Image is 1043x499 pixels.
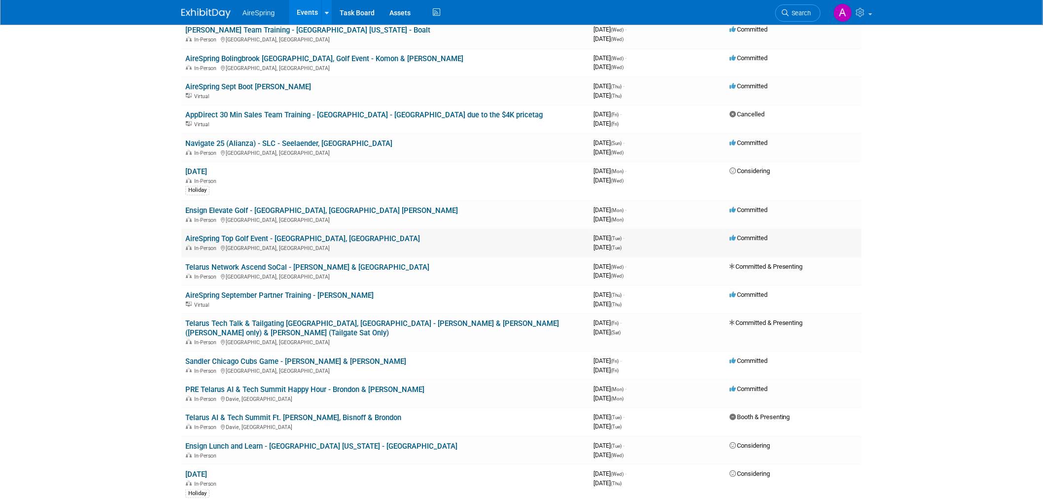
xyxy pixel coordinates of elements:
div: [GEOGRAPHIC_DATA], [GEOGRAPHIC_DATA] [185,215,586,223]
img: In-Person Event [186,424,192,429]
span: (Wed) [611,453,624,458]
span: - [625,385,626,392]
span: (Wed) [611,36,624,42]
span: [DATE] [593,470,626,477]
span: (Sat) [611,330,621,335]
span: [DATE] [593,110,622,118]
a: AireSpring Sept Boot [PERSON_NAME] [185,82,311,91]
span: - [623,413,625,421]
div: [GEOGRAPHIC_DATA], [GEOGRAPHIC_DATA] [185,148,586,156]
img: In-Person Event [186,65,192,70]
span: (Fri) [611,112,619,117]
span: (Tue) [611,245,622,250]
span: Committed [730,26,767,33]
span: (Mon) [611,396,624,401]
span: - [625,263,626,270]
span: (Thu) [611,481,622,486]
span: - [623,291,625,298]
span: [DATE] [593,63,624,71]
span: [DATE] [593,26,626,33]
span: [DATE] [593,92,622,99]
span: Considering [730,470,770,477]
span: In-Person [194,453,219,459]
span: - [623,82,625,90]
span: (Wed) [611,65,624,70]
div: Holiday [185,489,209,498]
span: [DATE] [593,234,625,242]
span: Committed [730,54,767,62]
div: Holiday [185,186,209,195]
span: - [620,357,622,364]
span: Virtual [194,93,212,100]
span: Cancelled [730,110,765,118]
span: [DATE] [593,215,624,223]
span: In-Person [194,396,219,402]
span: Virtual [194,302,212,308]
a: Telarus Tech Talk & Tailgating [GEOGRAPHIC_DATA], [GEOGRAPHIC_DATA] - [PERSON_NAME] & [PERSON_NAM... [185,319,559,337]
span: [DATE] [593,291,625,298]
span: AireSpring [243,9,275,17]
span: In-Person [194,150,219,156]
span: [DATE] [593,385,626,392]
span: Virtual [194,121,212,128]
span: In-Person [194,274,219,280]
a: AireSpring Top Golf Event - [GEOGRAPHIC_DATA], [GEOGRAPHIC_DATA] [185,234,420,243]
span: (Wed) [611,150,624,155]
span: [DATE] [593,263,626,270]
span: In-Person [194,65,219,71]
div: [GEOGRAPHIC_DATA], [GEOGRAPHIC_DATA] [185,338,586,346]
img: In-Person Event [186,453,192,458]
img: Virtual Event [186,93,192,98]
span: (Wed) [611,273,624,279]
span: [DATE] [593,394,624,402]
span: - [625,206,626,214]
a: [PERSON_NAME] Team Training - [GEOGRAPHIC_DATA] [US_STATE] - Boalt [185,26,430,35]
span: [DATE] [593,244,622,251]
span: Committed [730,234,767,242]
img: In-Person Event [186,339,192,344]
span: [DATE] [593,54,626,62]
span: (Tue) [611,415,622,420]
span: (Thu) [611,84,622,89]
div: [GEOGRAPHIC_DATA], [GEOGRAPHIC_DATA] [185,272,586,280]
img: Virtual Event [186,121,192,126]
a: Telarus AI & Tech Summit Ft. [PERSON_NAME], Bisnoff & Brondon [185,413,401,422]
div: [GEOGRAPHIC_DATA], [GEOGRAPHIC_DATA] [185,244,586,251]
span: In-Person [194,178,219,184]
span: [DATE] [593,357,622,364]
span: [DATE] [593,206,626,214]
span: Committed [730,82,767,90]
span: (Thu) [611,292,622,298]
span: [DATE] [593,328,621,336]
span: - [625,26,626,33]
img: In-Person Event [186,368,192,373]
a: Telarus Network Ascend SoCal - [PERSON_NAME] & [GEOGRAPHIC_DATA] [185,263,429,272]
span: [DATE] [593,442,625,449]
span: - [623,234,625,242]
div: [GEOGRAPHIC_DATA], [GEOGRAPHIC_DATA] [185,64,586,71]
span: (Wed) [611,264,624,270]
span: (Fri) [611,321,619,326]
span: (Sun) [611,141,622,146]
span: (Tue) [611,443,622,449]
span: [DATE] [593,300,622,308]
span: [DATE] [593,451,624,459]
a: Ensign Elevate Golf - [GEOGRAPHIC_DATA], [GEOGRAPHIC_DATA] [PERSON_NAME] [185,206,458,215]
a: Navigate 25 (Alianza) - SLC - Seelaender, [GEOGRAPHIC_DATA] [185,139,392,148]
span: [DATE] [593,148,624,156]
span: (Thu) [611,93,622,99]
span: In-Person [194,245,219,251]
img: In-Person Event [186,36,192,41]
span: - [623,139,625,146]
span: [DATE] [593,139,625,146]
img: In-Person Event [186,178,192,183]
span: Booth & Presenting [730,413,790,421]
span: (Fri) [611,358,619,364]
span: (Thu) [611,302,622,307]
span: [DATE] [593,35,624,42]
span: [DATE] [593,319,622,326]
img: Virtual Event [186,302,192,307]
div: [GEOGRAPHIC_DATA], [GEOGRAPHIC_DATA] [185,35,586,43]
span: (Tue) [611,236,622,241]
img: In-Person Event [186,396,192,401]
